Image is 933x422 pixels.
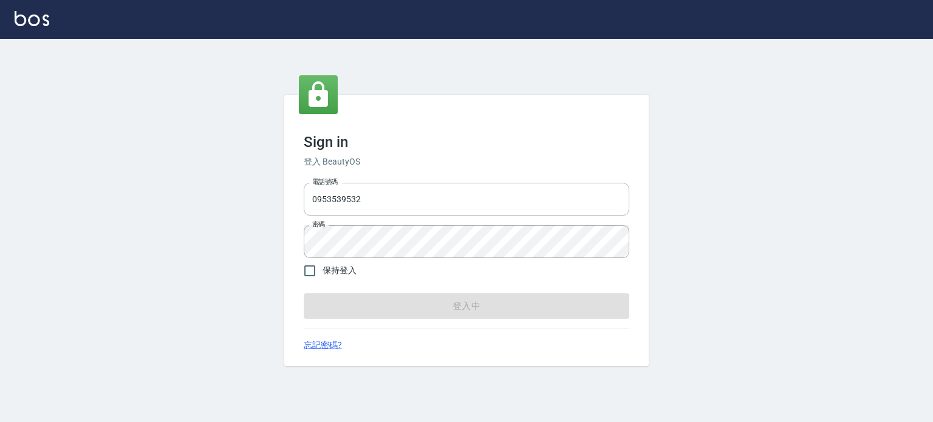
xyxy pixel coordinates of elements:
h6: 登入 BeautyOS [304,155,629,168]
img: Logo [15,11,49,26]
h3: Sign in [304,134,629,151]
label: 電話號碼 [312,177,338,186]
a: 忘記密碼? [304,339,342,352]
span: 保持登入 [323,264,357,277]
label: 密碼 [312,220,325,229]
